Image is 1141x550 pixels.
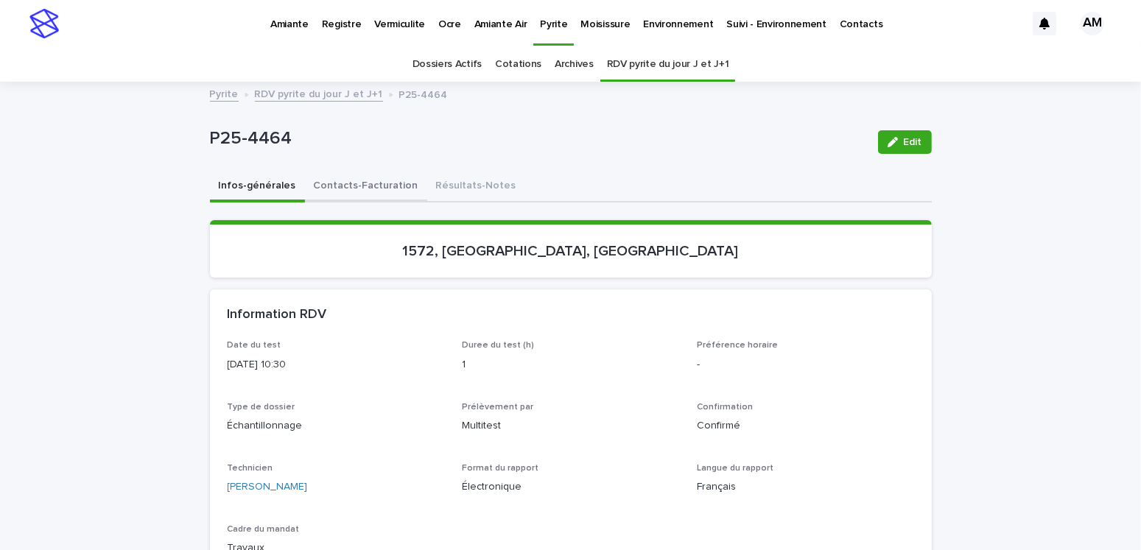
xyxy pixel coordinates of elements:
[255,85,383,102] a: RDV pyrite du jour J et J+1
[412,47,482,82] a: Dossiers Actifs
[462,403,533,412] span: Prélèvement par
[462,479,679,495] p: Électronique
[305,172,427,202] button: Contacts-Facturation
[228,357,445,373] p: [DATE] 10:30
[228,403,295,412] span: Type de dossier
[1081,12,1104,35] div: AM
[228,525,300,534] span: Cadre du mandat
[462,357,679,373] p: 1
[555,47,594,82] a: Archives
[904,137,922,147] span: Edit
[29,9,59,38] img: stacker-logo-s-only.png
[427,172,525,202] button: Résultats-Notes
[462,464,538,473] span: Format du rapport
[462,341,534,350] span: Duree du test (h)
[697,403,753,412] span: Confirmation
[697,341,778,350] span: Préférence horaire
[228,307,327,323] h2: Information RDV
[210,172,305,202] button: Infos-générales
[228,464,273,473] span: Technicien
[228,341,281,350] span: Date du test
[210,85,239,102] a: Pyrite
[462,418,679,434] p: Multitest
[228,242,914,260] p: 1572, [GEOGRAPHIC_DATA], [GEOGRAPHIC_DATA]
[697,418,914,434] p: Confirmé
[228,479,308,495] a: [PERSON_NAME]
[228,418,445,434] p: Échantillonnage
[399,85,448,102] p: P25-4464
[607,47,729,82] a: RDV pyrite du jour J et J+1
[878,130,932,154] button: Edit
[697,479,914,495] p: Français
[697,357,914,373] p: -
[495,47,541,82] a: Cotations
[697,464,773,473] span: Langue du rapport
[210,128,866,149] p: P25-4464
